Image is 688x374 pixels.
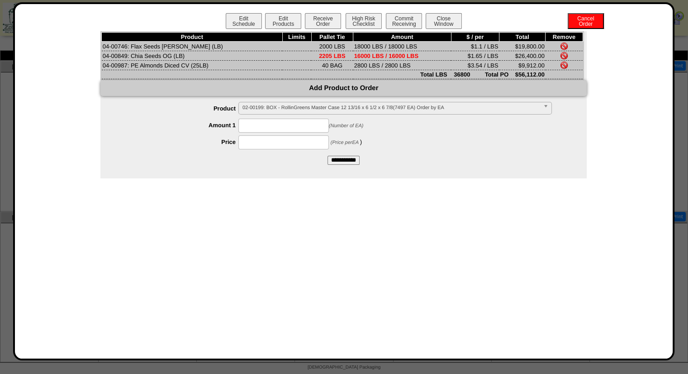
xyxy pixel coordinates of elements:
label: Product [119,105,238,112]
td: $19,800.00 [499,42,546,51]
img: Remove Item [560,52,568,59]
td: Total LBS 36800 Total PO $56,112.00 [102,70,546,79]
span: (Number of EA) [329,123,363,129]
span: 2205 LBS [319,53,346,59]
a: CloseWindow [425,20,463,27]
button: High RiskChecklist [346,13,382,29]
button: ReceiveOrder [305,13,341,29]
td: $26,400.00 [499,51,546,61]
th: Amount [353,33,451,42]
th: Total [499,33,546,42]
button: CancelOrder [568,13,604,29]
span: 2000 LBS [319,43,345,50]
td: $1.1 / LBS [451,42,499,51]
img: Remove Item [560,43,568,50]
td: 04-00987: PE Almonds Diced CV (25LB) [102,61,282,70]
th: Limits [282,33,311,42]
th: Pallet Tie [311,33,353,42]
span: 02-00199: BOX - RollinGreens Master Case 12 13/16 x 6 1/2 x 6 7/8(7497 EA) Order by EA [242,102,540,113]
label: Price [119,139,238,145]
span: 2800 LBS / 2800 LBS [354,62,411,69]
th: Remove [546,33,583,42]
th: $ / per [451,33,499,42]
span: 40 BAG [322,62,343,69]
td: $9,912.00 [499,61,546,70]
span: EA [352,140,358,145]
td: $1.65 / LBS [451,51,499,61]
a: High RiskChecklist [345,21,384,27]
th: Product [102,33,282,42]
span: 16000 LBS / 16000 LBS [354,53,418,59]
td: $3.54 / LBS [451,61,499,70]
label: Amount 1 [119,122,238,129]
button: CommitReceiving [386,13,422,29]
span: 18000 LBS / 18000 LBS [354,43,418,50]
td: 04-00746: Flax Seeds [PERSON_NAME] (LB) [102,42,282,51]
div: ) [119,135,587,149]
button: CloseWindow [426,13,462,29]
button: EditProducts [265,13,301,29]
img: Remove Item [560,62,568,69]
div: Add Product to Order [100,80,587,96]
span: (Price per [331,140,360,145]
button: EditSchedule [226,13,262,29]
td: 04-00849: Chia Seeds OG (LB) [102,51,282,61]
